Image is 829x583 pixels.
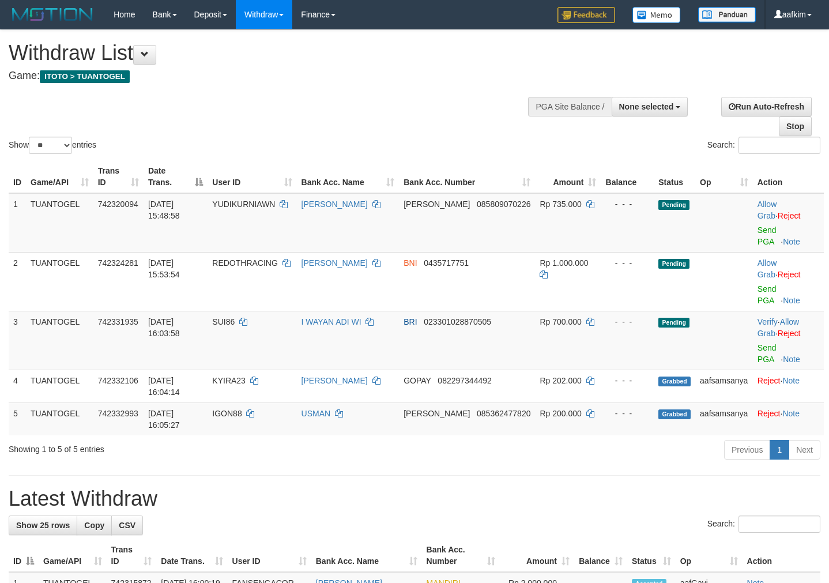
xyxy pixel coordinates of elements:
a: Send PGA [758,225,777,246]
div: - - - [605,408,649,419]
th: Date Trans.: activate to sort column ascending [156,539,227,572]
img: MOTION_logo.png [9,6,96,23]
span: · [758,200,778,220]
th: Trans ID: activate to sort column ascending [93,160,144,193]
span: Rp 202.000 [540,376,581,385]
span: Rp 700.000 [540,317,581,326]
input: Search: [738,516,820,533]
a: I WAYAN ADI WI [302,317,361,326]
a: Allow Grab [758,200,777,220]
span: REDOTHRACING [212,258,278,268]
th: User ID: activate to sort column ascending [228,539,311,572]
span: Rp 735.000 [540,200,581,209]
a: Show 25 rows [9,516,77,535]
span: 742320094 [98,200,138,209]
th: Status [654,160,695,193]
td: · · [753,311,824,370]
td: 3 [9,311,26,370]
span: [DATE] 16:03:58 [148,317,180,338]
span: Copy 082297344492 to clipboard [438,376,491,385]
a: Note [783,237,800,246]
h4: Game: [9,70,541,82]
span: 742332993 [98,409,138,418]
div: - - - [605,316,649,328]
span: [PERSON_NAME] [404,409,470,418]
a: Reject [758,409,781,418]
th: Bank Acc. Name: activate to sort column ascending [311,539,422,572]
span: [DATE] 15:53:54 [148,258,180,279]
span: BNI [404,258,417,268]
td: 2 [9,252,26,311]
a: Previous [724,440,770,460]
span: Rp 1.000.000 [540,258,588,268]
th: Op: activate to sort column ascending [676,539,743,572]
th: Game/API: activate to sort column ascending [39,539,107,572]
span: 742324281 [98,258,138,268]
span: · [758,317,799,338]
td: 5 [9,403,26,435]
th: User ID: activate to sort column ascending [208,160,296,193]
label: Search: [707,137,820,154]
span: [DATE] 16:04:14 [148,376,180,397]
td: aafsamsanya [695,370,753,403]
a: [PERSON_NAME] [302,200,368,209]
td: · [753,193,824,253]
div: Showing 1 to 5 of 5 entries [9,439,337,455]
a: Reject [778,270,801,279]
span: Rp 200.000 [540,409,581,418]
a: CSV [111,516,143,535]
a: Note [783,355,800,364]
a: 1 [770,440,789,460]
a: [PERSON_NAME] [302,258,368,268]
span: [PERSON_NAME] [404,200,470,209]
td: TUANTOGEL [26,403,93,435]
th: Bank Acc. Number: activate to sort column ascending [422,539,500,572]
a: Allow Grab [758,258,777,279]
td: · [753,252,824,311]
label: Search: [707,516,820,533]
button: None selected [612,97,688,116]
a: Stop [779,116,812,136]
span: Copy 085362477820 to clipboard [477,409,530,418]
span: [DATE] 15:48:58 [148,200,180,220]
th: Game/API: activate to sort column ascending [26,160,93,193]
a: Reject [758,376,781,385]
td: TUANTOGEL [26,370,93,403]
th: Action [743,539,820,572]
a: Send PGA [758,284,777,305]
img: panduan.png [698,7,756,22]
a: Reject [778,211,801,220]
img: Button%20Memo.svg [632,7,681,23]
th: Balance: activate to sort column ascending [574,539,627,572]
td: · [753,403,824,435]
span: ITOTO > TUANTOGEL [40,70,130,83]
td: TUANTOGEL [26,193,93,253]
label: Show entries [9,137,96,154]
th: Status: activate to sort column ascending [627,539,676,572]
th: Date Trans.: activate to sort column descending [144,160,208,193]
span: Copy 085809070226 to clipboard [477,200,530,209]
a: [PERSON_NAME] [302,376,368,385]
td: TUANTOGEL [26,311,93,370]
select: Showentries [29,137,72,154]
td: TUANTOGEL [26,252,93,311]
th: Amount: activate to sort column ascending [535,160,601,193]
span: Copy 023301028870505 to clipboard [424,317,491,326]
td: · [753,370,824,403]
div: PGA Site Balance / [528,97,611,116]
td: 4 [9,370,26,403]
td: aafsamsanya [695,403,753,435]
span: Show 25 rows [16,521,70,530]
th: ID [9,160,26,193]
th: Trans ID: activate to sort column ascending [107,539,157,572]
span: KYIRA23 [212,376,246,385]
span: Copy [84,521,104,530]
span: Grabbed [658,377,691,386]
a: Note [783,296,800,305]
span: CSV [119,521,135,530]
th: ID: activate to sort column descending [9,539,39,572]
th: Bank Acc. Number: activate to sort column ascending [399,160,535,193]
h1: Withdraw List [9,42,541,65]
span: Pending [658,200,689,210]
span: · [758,258,778,279]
